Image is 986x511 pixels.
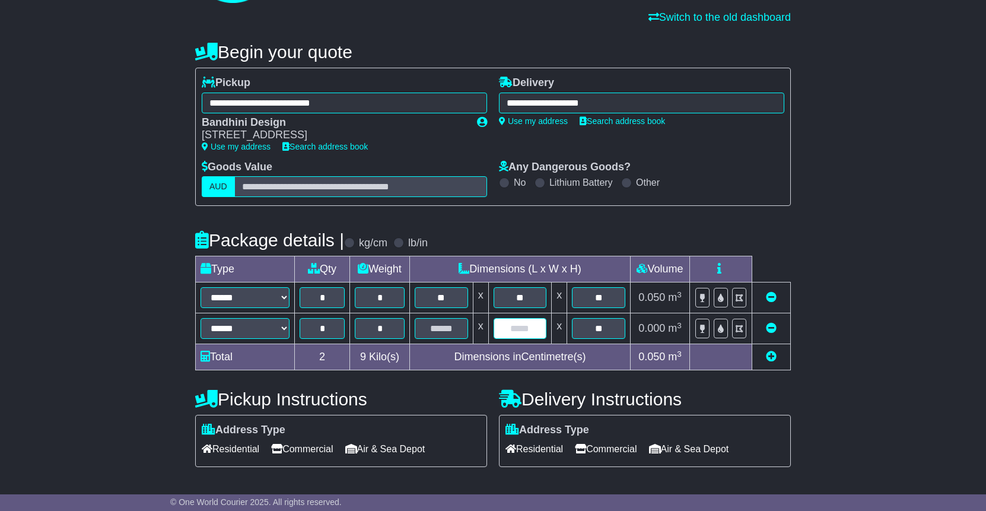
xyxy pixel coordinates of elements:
[473,283,488,313] td: x
[473,313,488,344] td: x
[295,256,350,283] td: Qty
[295,344,350,370] td: 2
[408,237,428,250] label: lb/in
[668,322,682,334] span: m
[766,322,777,334] a: Remove this item
[202,142,271,151] a: Use my address
[195,42,791,62] h4: Begin your quote
[552,283,567,313] td: x
[202,440,259,458] span: Residential
[638,322,665,334] span: 0.000
[552,313,567,344] td: x
[359,237,387,250] label: kg/cm
[170,497,342,507] span: © One World Courier 2025. All rights reserved.
[648,11,791,23] a: Switch to the old dashboard
[766,291,777,303] a: Remove this item
[677,290,682,299] sup: 3
[638,351,665,363] span: 0.050
[638,291,665,303] span: 0.050
[360,351,366,363] span: 9
[649,440,729,458] span: Air & Sea Depot
[195,389,487,409] h4: Pickup Instructions
[575,440,637,458] span: Commercial
[202,116,465,129] div: Bandhini Design
[499,77,554,90] label: Delivery
[409,256,630,283] td: Dimensions (L x W x H)
[409,344,630,370] td: Dimensions in Centimetre(s)
[196,344,295,370] td: Total
[350,256,410,283] td: Weight
[499,161,631,174] label: Any Dangerous Goods?
[630,256,689,283] td: Volume
[580,116,665,126] a: Search address book
[345,440,425,458] span: Air & Sea Depot
[549,177,613,188] label: Lithium Battery
[668,351,682,363] span: m
[202,129,465,142] div: [STREET_ADDRESS]
[514,177,526,188] label: No
[271,440,333,458] span: Commercial
[499,116,568,126] a: Use my address
[636,177,660,188] label: Other
[505,440,563,458] span: Residential
[202,161,272,174] label: Goods Value
[668,291,682,303] span: m
[505,424,589,437] label: Address Type
[766,351,777,363] a: Add new item
[202,176,235,197] label: AUD
[677,350,682,358] sup: 3
[677,321,682,330] sup: 3
[350,344,410,370] td: Kilo(s)
[499,389,791,409] h4: Delivery Instructions
[195,230,344,250] h4: Package details |
[202,77,250,90] label: Pickup
[202,424,285,437] label: Address Type
[196,256,295,283] td: Type
[282,142,368,151] a: Search address book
